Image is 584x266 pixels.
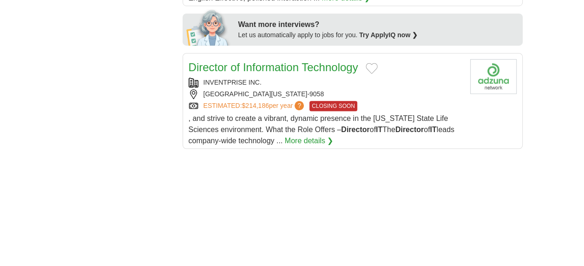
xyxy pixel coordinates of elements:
a: Try ApplyIQ now ❯ [359,31,418,39]
div: [GEOGRAPHIC_DATA][US_STATE]-9058 [189,89,463,99]
strong: Director [395,126,424,133]
strong: IT [376,126,382,133]
div: Let us automatically apply to jobs for you. [238,30,517,40]
img: apply-iq-scientist.png [186,8,231,46]
a: ESTIMATED:$214,186per year? [203,101,306,111]
span: CLOSING SOON [309,101,357,111]
div: Want more interviews? [238,19,517,30]
a: More details ❯ [285,135,334,146]
a: Director of Information Technology [189,61,358,73]
span: ? [295,101,304,110]
strong: Director [341,126,369,133]
span: $214,186 [242,102,269,109]
div: INVENTPRISE INC. [189,78,463,87]
button: Add to favorite jobs [366,63,378,74]
strong: IT [430,126,436,133]
img: Company logo [470,59,517,94]
span: , and strive to create a vibrant, dynamic presence in the [US_STATE] State Life Sciences environm... [189,114,454,145]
